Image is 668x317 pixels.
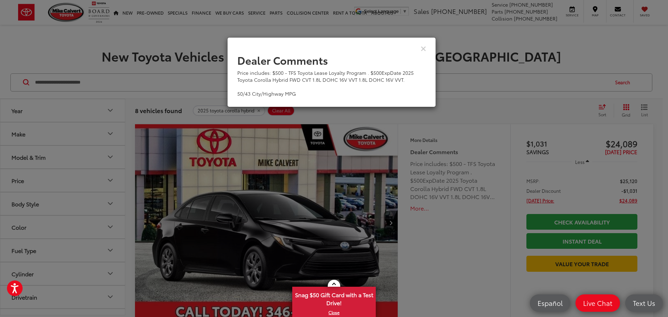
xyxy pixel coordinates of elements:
[293,287,375,309] span: Snag $50 Gift Card with a Test Drive!
[629,299,659,307] span: Text Us
[580,299,616,307] span: Live Chat
[534,299,566,307] span: Español
[237,69,426,97] div: Price includes: $500 - TFS Toyota Lease Loyalty Program . $500ExpDate 2025 Toyota Corolla Hybrid ...
[237,54,426,66] h2: Dealer Comments
[530,294,570,312] a: Español
[421,45,426,52] button: Close
[575,294,620,312] a: Live Chat
[625,294,663,312] a: Text Us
